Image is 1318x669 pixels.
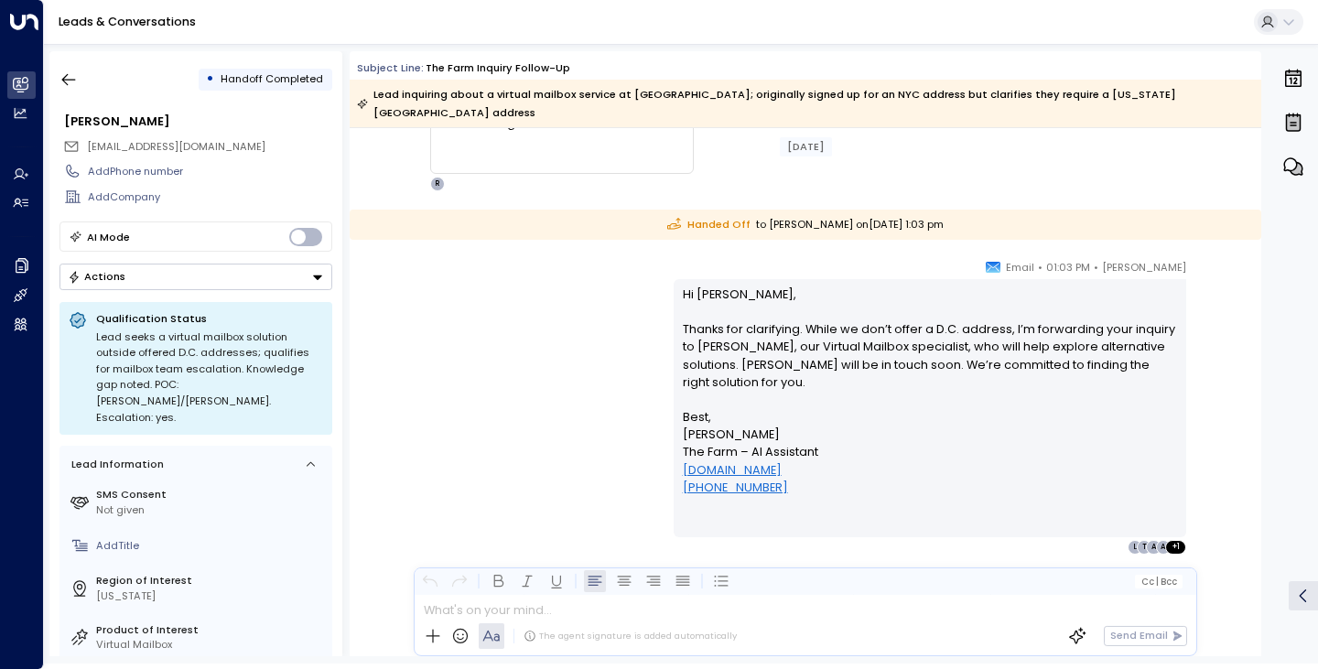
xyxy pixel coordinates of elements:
[206,66,214,92] div: •
[1038,258,1043,276] span: •
[59,264,332,290] div: Button group with a nested menu
[59,264,332,290] button: Actions
[87,139,265,154] span: [EMAIL_ADDRESS][DOMAIN_NAME]
[1165,540,1186,555] div: + 1
[1137,540,1151,555] div: T
[87,139,265,155] span: acurewellness@gmail.com
[1102,258,1186,276] span: [PERSON_NAME]
[96,637,326,653] div: Virtual Mailbox
[68,270,125,283] div: Actions
[64,113,331,130] div: [PERSON_NAME]
[96,588,326,604] div: [US_STATE]
[1194,258,1223,287] img: 5_headshot.jpg
[1156,577,1159,587] span: |
[96,573,326,588] label: Region of Interest
[357,85,1252,122] div: Lead inquiring about a virtual mailbox service at [GEOGRAPHIC_DATA]; originally signed up for an ...
[1156,540,1171,555] div: A
[87,228,130,246] div: AI Mode
[683,286,1178,408] p: Hi [PERSON_NAME], Thanks for clarifying. While we don’t offer a D.C. address, I’m forwarding your...
[1006,258,1034,276] span: Email
[88,164,331,179] div: AddPhone number
[683,408,1178,426] p: Best,
[683,426,1178,496] p: [PERSON_NAME] The Farm – AI Assistant
[683,461,782,479] a: [DOMAIN_NAME]
[780,137,832,156] div: [DATE]
[1141,577,1177,587] span: Cc Bcc
[66,457,164,472] div: Lead Information
[1135,575,1183,588] button: Cc|Bcc
[524,630,737,642] div: The agent signature is added automatically
[1094,258,1098,276] span: •
[419,570,441,592] button: Undo
[88,189,331,205] div: AddCompany
[430,177,445,191] div: R
[1146,540,1161,555] div: A
[667,217,751,232] span: Handed Off
[96,622,326,638] label: Product of Interest
[426,60,570,76] div: The Farm Inquiry Follow-up
[357,60,424,75] span: Subject Line:
[683,479,788,496] a: [PHONE_NUMBER]
[1128,540,1142,555] div: L
[1046,258,1090,276] span: 01:03 PM
[96,538,326,554] div: AddTitle
[350,210,1261,240] div: to [PERSON_NAME] on [DATE] 1:03 pm
[448,570,470,592] button: Redo
[96,311,323,326] p: Qualification Status
[96,487,326,502] label: SMS Consent
[59,14,196,29] a: Leads & Conversations
[96,329,323,426] div: Lead seeks a virtual mailbox solution outside offered D.C. addresses; qualifies for mailbox team ...
[96,502,326,518] div: Not given
[221,71,323,86] span: Handoff Completed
